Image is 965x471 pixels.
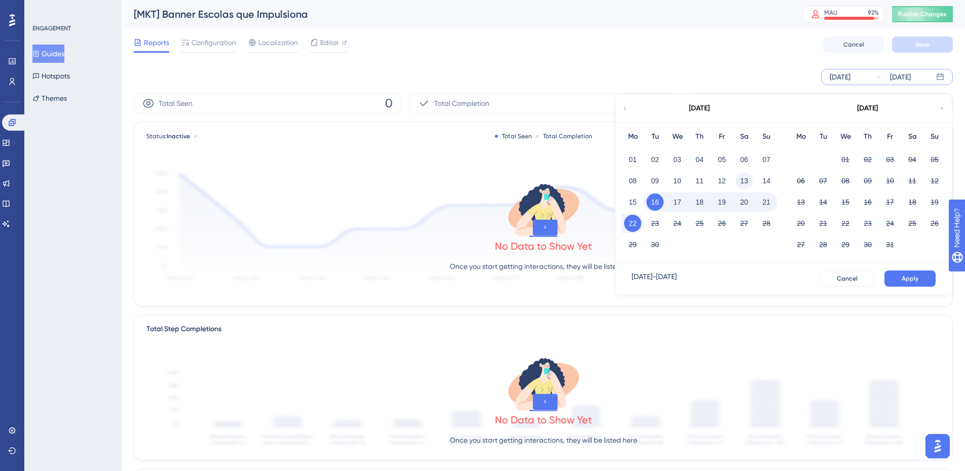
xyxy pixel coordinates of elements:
[859,236,876,253] button: 30
[758,215,775,232] button: 28
[632,270,677,287] div: [DATE] - [DATE]
[24,3,63,15] span: Need Help?
[926,193,943,211] button: 19
[713,151,730,168] button: 05
[258,36,298,49] span: Localization
[32,24,71,32] div: ENGAGEMENT
[859,151,876,168] button: 02
[758,151,775,168] button: 07
[881,151,899,168] button: 03
[434,97,489,109] span: Total Completion
[669,215,686,232] button: 24
[159,97,192,109] span: Total Seen
[824,9,837,17] div: MAU
[904,215,921,232] button: 25
[890,71,911,83] div: [DATE]
[691,151,708,168] button: 04
[758,172,775,189] button: 14
[191,36,236,49] span: Configuration
[134,7,778,21] div: [MKT] Banner Escolas que Impulsiona
[790,131,812,143] div: Mo
[820,270,874,287] button: Cancel
[624,172,641,189] button: 08
[495,239,592,253] div: No Data to Show Yet
[32,45,64,63] button: Guides
[385,95,393,111] span: 0
[904,193,921,211] button: 18
[646,215,664,232] button: 23
[837,274,858,283] span: Cancel
[624,236,641,253] button: 29
[881,172,899,189] button: 10
[691,215,708,232] button: 25
[689,102,710,114] div: [DATE]
[646,172,664,189] button: 09
[823,36,884,53] button: Cancel
[711,131,733,143] div: Fr
[792,193,809,211] button: 13
[146,132,190,140] span: Status:
[624,151,641,168] button: 01
[669,193,686,211] button: 17
[868,9,879,17] div: 92 %
[815,172,832,189] button: 07
[736,151,753,168] button: 06
[884,270,936,287] button: Apply
[733,131,755,143] div: Sa
[915,41,930,49] span: Save
[859,172,876,189] button: 09
[691,172,708,189] button: 11
[881,236,899,253] button: 31
[837,193,854,211] button: 15
[834,131,857,143] div: We
[144,36,169,49] span: Reports
[167,133,190,140] span: Inactive
[901,131,923,143] div: Sa
[713,193,730,211] button: 19
[450,434,637,446] p: Once you start getting interactions, they will be listed here
[892,36,953,53] button: Save
[755,131,778,143] div: Su
[904,151,921,168] button: 04
[923,131,946,143] div: Su
[736,193,753,211] button: 20
[736,215,753,232] button: 27
[792,236,809,253] button: 27
[146,323,221,335] div: Total Step Completions
[843,41,864,49] span: Cancel
[320,36,339,49] span: Editor
[837,172,854,189] button: 08
[691,193,708,211] button: 18
[646,193,664,211] button: 16
[830,71,851,83] div: [DATE]
[837,215,854,232] button: 22
[495,132,532,140] div: Total Seen
[32,89,67,107] button: Themes
[904,172,921,189] button: 11
[669,151,686,168] button: 03
[624,193,641,211] button: 15
[646,151,664,168] button: 02
[859,215,876,232] button: 23
[815,236,832,253] button: 28
[736,172,753,189] button: 13
[926,151,943,168] button: 05
[646,236,664,253] button: 30
[713,215,730,232] button: 26
[815,193,832,211] button: 14
[892,6,953,22] button: Publish Changes
[713,172,730,189] button: 12
[857,131,879,143] div: Th
[879,131,901,143] div: Fr
[815,215,832,232] button: 21
[837,236,854,253] button: 29
[495,413,592,427] div: No Data to Show Yet
[666,131,688,143] div: We
[898,10,947,18] span: Publish Changes
[32,67,70,85] button: Hotspots
[881,193,899,211] button: 17
[926,172,943,189] button: 12
[857,102,878,114] div: [DATE]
